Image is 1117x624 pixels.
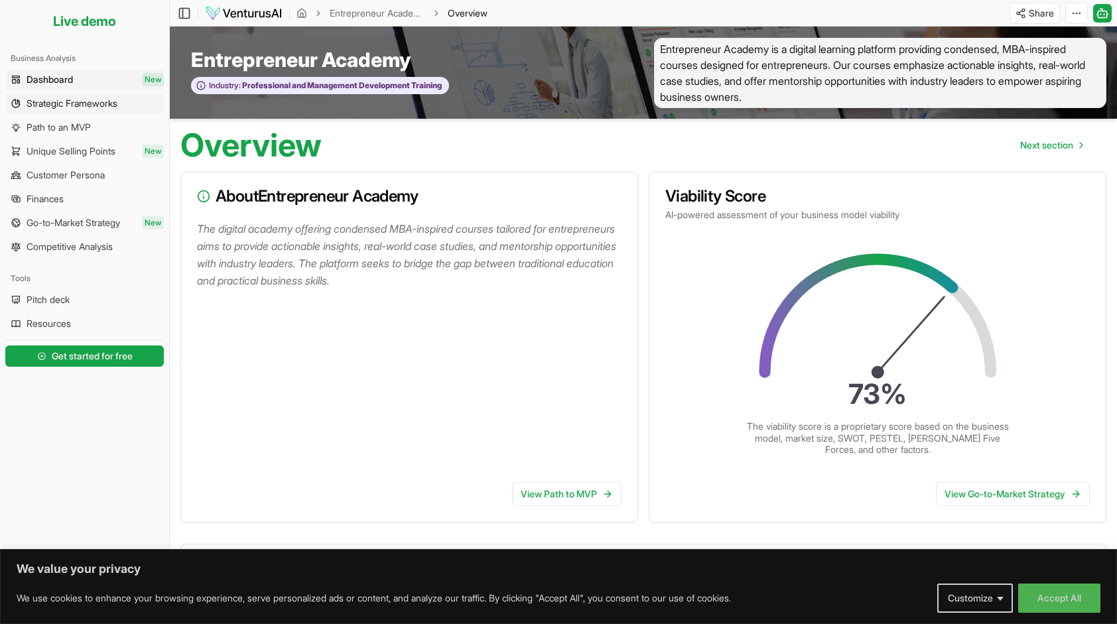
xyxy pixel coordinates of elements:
[5,289,164,310] a: Pitch deck
[1010,132,1093,158] a: Go to next page
[448,7,488,20] span: Overview
[17,590,731,606] p: We use cookies to enhance your browsing experience, serve personalized ads or content, and analyz...
[197,220,627,289] p: The digital academy offering condensed MBA-inspired courses tailored for entrepreneurs aims to pr...
[1010,132,1093,158] nav: pagination
[5,212,164,233] a: Go-to-Market StrategyNew
[848,377,907,410] text: 73 %
[27,145,115,158] span: Unique Selling Points
[654,38,1106,108] span: Entrepreneur Academy is a digital learning platform providing condensed, MBA-inspired courses des...
[27,293,70,306] span: Pitch deck
[27,73,73,86] span: Dashboard
[142,145,164,158] span: New
[191,77,449,95] button: Industry:Professional and Management Development Training
[205,5,283,21] img: logo
[296,7,488,20] nav: breadcrumb
[142,216,164,229] span: New
[936,482,1090,506] a: View Go-to-Market Strategy
[1010,3,1060,24] button: Share
[27,97,117,110] span: Strategic Frameworks
[5,236,164,257] a: Competitive Analysis
[27,121,91,134] span: Path to an MVP
[17,561,1100,577] p: We value your privacy
[937,584,1013,613] button: Customize
[191,48,411,72] span: Entrepreneur Academy
[1018,584,1100,613] button: Accept All
[1029,7,1054,20] span: Share
[5,117,164,138] a: Path to an MVP
[330,7,425,20] a: Entrepreneur Academy
[665,188,1090,204] h3: Viability Score
[5,268,164,289] div: Tools
[745,420,1010,456] p: The viability score is a proprietary score based on the business model, market size, SWOT, PESTEL...
[512,482,622,506] a: View Path to MVP
[1020,139,1073,152] span: Next section
[52,349,133,363] span: Get started for free
[5,69,164,90] a: DashboardNew
[197,188,622,204] h3: About Entrepreneur Academy
[27,216,120,229] span: Go-to-Market Strategy
[27,317,71,330] span: Resources
[5,343,164,369] a: Get started for free
[27,192,64,206] span: Finances
[5,313,164,334] a: Resources
[241,80,442,91] span: Professional and Management Development Training
[27,240,113,253] span: Competitive Analysis
[5,164,164,186] a: Customer Persona
[5,345,164,367] button: Get started for free
[5,93,164,114] a: Strategic Frameworks
[5,48,164,69] div: Business Analysis
[27,168,105,182] span: Customer Persona
[209,80,241,91] span: Industry:
[180,129,322,161] h1: Overview
[665,208,1090,221] p: AI-powered assessment of your business model viability
[5,141,164,162] a: Unique Selling PointsNew
[5,188,164,210] a: Finances
[142,73,164,86] span: New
